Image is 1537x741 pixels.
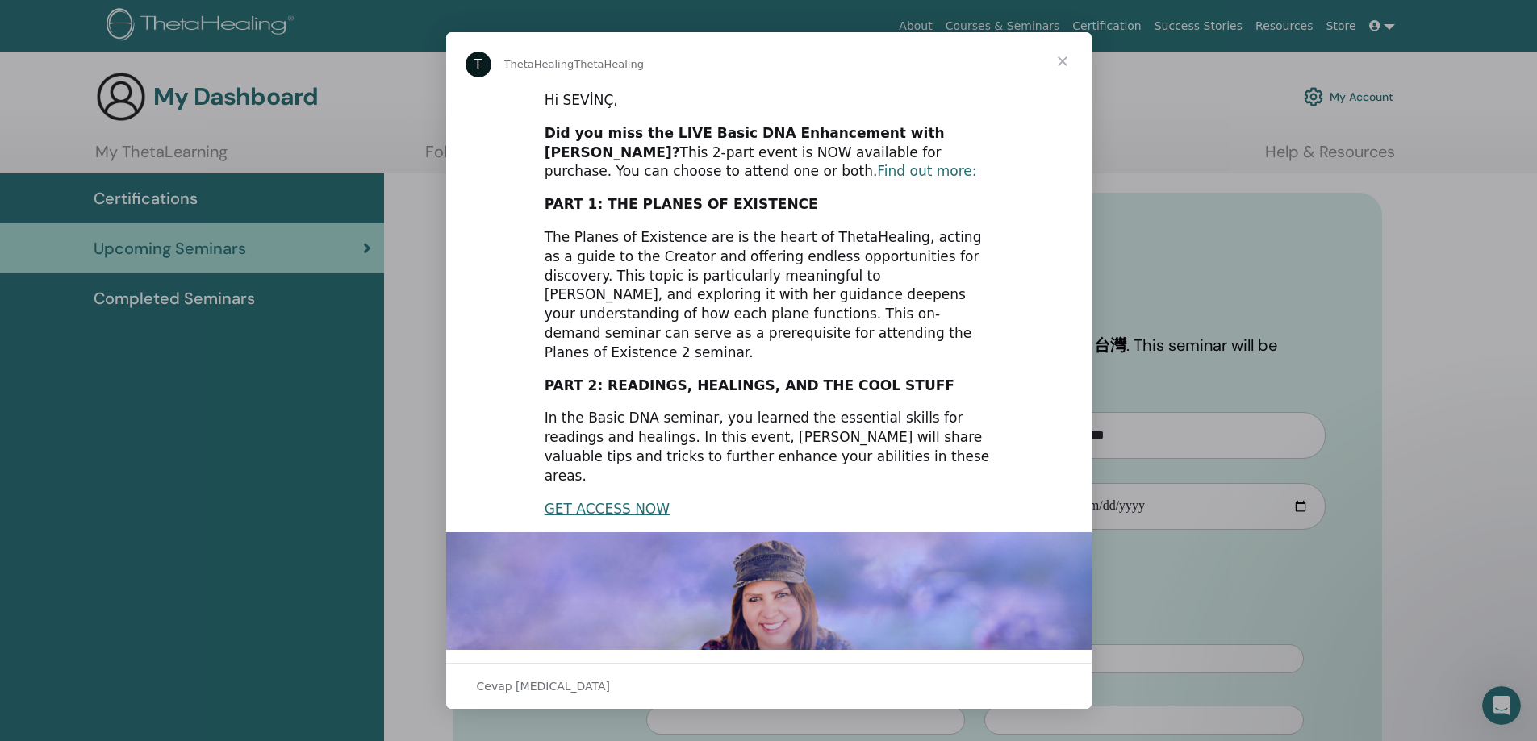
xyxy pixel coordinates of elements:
a: Find out more: [877,163,976,179]
div: Hi SEVİNÇ, [545,91,993,110]
span: ThetaHealing [574,58,644,70]
div: The Planes of Existence are is the heart of ThetaHealing, acting as a guide to the Creator and of... [545,228,993,363]
b: PART 2: READINGS, HEALINGS, AND THE COOL STUFF [545,377,954,393]
b: Did you miss the LIVE Basic DNA Enhancement with [PERSON_NAME]? [545,125,945,160]
b: PART 1: THE PLANES OF EXISTENCE [545,196,818,212]
span: Cevap [MEDICAL_DATA] [477,676,611,697]
div: Sohbeti aç ve yanıtla [446,663,1092,709]
a: GET ACCESS NOW [545,501,670,517]
span: ThetaHealing [504,58,574,70]
div: Profile image for ThetaHealing [466,52,491,77]
span: Kapat [1034,32,1092,90]
div: This 2-part event is NOW available for purchase. You can choose to attend one or both. [545,124,993,181]
div: In the Basic DNA seminar, you learned the essential skills for readings and healings. In this eve... [545,409,993,485]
